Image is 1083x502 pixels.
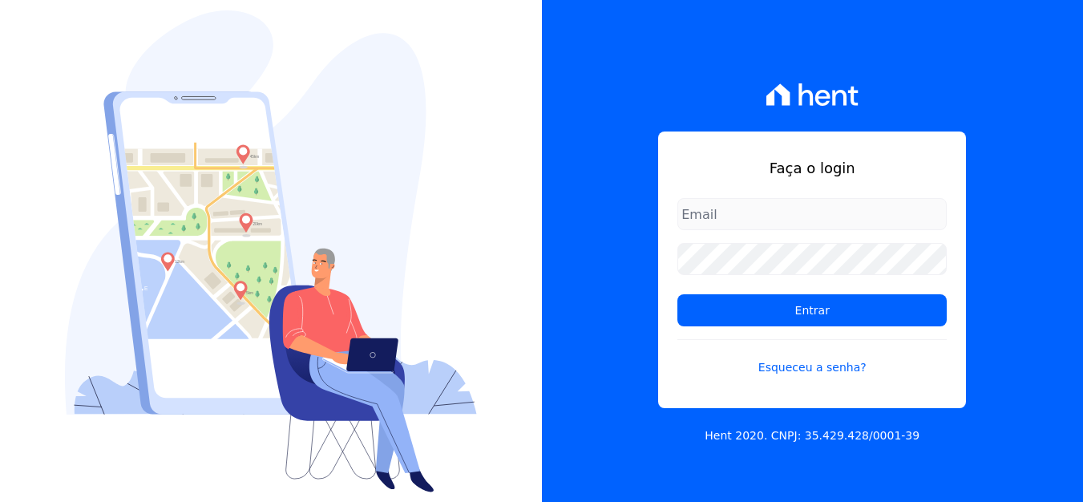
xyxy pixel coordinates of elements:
h1: Faça o login [677,157,947,179]
p: Hent 2020. CNPJ: 35.429.428/0001-39 [705,427,919,444]
a: Esqueceu a senha? [677,339,947,376]
img: Login [65,10,477,492]
input: Email [677,198,947,230]
input: Entrar [677,294,947,326]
